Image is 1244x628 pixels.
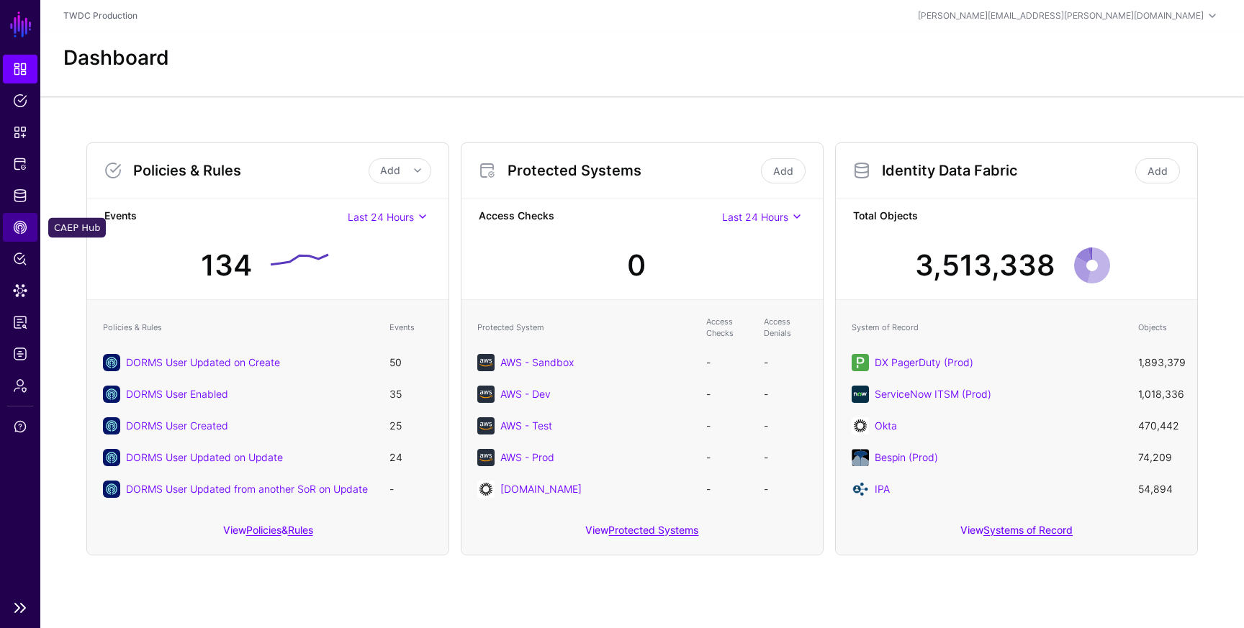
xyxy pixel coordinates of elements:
img: svg+xml;base64,PD94bWwgdmVyc2lvbj0iMS4wIiBlbmNvZGluZz0iVVRGLTgiIHN0YW5kYWxvbmU9Im5vIj8+CjwhLS0gQ3... [852,481,869,498]
div: View & [87,514,449,555]
img: svg+xml;base64,PHN2ZyB2ZXJzaW9uPSIxLjEiIGlkPSJMYXllcl8xIiB4bWxucz0iaHR0cDovL3d3dy53My5vcmcvMjAwMC... [852,449,869,466]
a: Policy Lens [3,245,37,273]
span: Dashboard [13,62,27,76]
span: Snippets [13,125,27,140]
div: CAEP Hub [48,218,106,238]
a: Identity Data Fabric [3,181,37,210]
div: [PERSON_NAME][EMAIL_ADDRESS][PERSON_NAME][DOMAIN_NAME] [918,9,1204,22]
td: 24 [382,442,440,473]
td: 1,893,379 [1131,347,1189,378]
div: 134 [201,244,252,287]
a: Logs [3,340,37,368]
span: Data Lens [13,283,27,298]
a: IPA [875,483,890,495]
span: Identity Data Fabric [13,188,27,203]
th: Access Checks [699,309,757,347]
td: - [757,347,814,378]
td: - [757,473,814,505]
td: - [699,347,757,378]
span: Last 24 Hours [722,211,788,223]
img: svg+xml;base64,PHN2ZyB3aWR0aD0iNjQiIGhlaWdodD0iNjQiIHZpZXdCb3g9IjAgMCA2NCA2NCIgZmlsbD0ibm9uZSIgeG... [477,354,495,371]
a: Add [761,158,806,183]
td: 1,018,336 [1131,378,1189,410]
td: 25 [382,410,440,442]
a: CAEP Hub [3,213,37,242]
a: Policies [246,524,281,536]
th: Policies & Rules [96,309,382,347]
img: svg+xml;base64,PHN2ZyB3aWR0aD0iNjQiIGhlaWdodD0iNjQiIHZpZXdCb3g9IjAgMCA2NCA2NCIgZmlsbD0ibm9uZSIgeG... [477,481,495,498]
td: 35 [382,378,440,410]
a: Snippets [3,118,37,147]
a: Dashboard [3,55,37,83]
td: 470,442 [1131,410,1189,442]
a: DX PagerDuty (Prod) [875,356,973,368]
a: DORMS User Updated from another SoR on Update [126,483,368,495]
span: Add [380,164,400,176]
a: DORMS User Updated on Create [126,356,280,368]
td: - [382,473,440,505]
td: - [757,410,814,442]
a: Add [1135,158,1180,183]
a: Protected Systems [608,524,698,536]
h3: Identity Data Fabric [882,162,1132,179]
img: svg+xml;base64,PHN2ZyB3aWR0aD0iNjQiIGhlaWdodD0iNjQiIHZpZXdCb3g9IjAgMCA2NCA2NCIgZmlsbD0ibm9uZSIgeG... [477,417,495,434]
a: Policies [3,86,37,115]
a: [DOMAIN_NAME] [500,483,582,495]
img: svg+xml;base64,PHN2ZyB3aWR0aD0iNjQiIGhlaWdodD0iNjQiIHZpZXdCb3g9IjAgMCA2NCA2NCIgZmlsbD0ibm9uZSIgeG... [852,417,869,434]
th: Objects [1131,309,1189,347]
span: Last 24 Hours [348,211,414,223]
strong: Access Checks [479,208,722,226]
div: 0 [627,244,646,287]
td: - [699,378,757,410]
th: Events [382,309,440,347]
div: 3,513,338 [915,244,1055,287]
th: Protected System [470,309,699,347]
td: - [757,378,814,410]
a: Rules [288,524,313,536]
a: Okta [875,419,897,432]
a: AWS - Sandbox [500,356,574,368]
h2: Dashboard [63,46,169,70]
a: Bespin (Prod) [875,451,938,463]
span: Access Reporting [13,315,27,329]
a: ServiceNow ITSM (Prod) [875,388,991,400]
a: AWS - Dev [500,388,551,400]
strong: Events [104,208,348,226]
th: Access Denials [757,309,814,347]
h3: Policies & Rules [133,162,369,179]
span: Admin [13,378,27,393]
img: svg+xml;base64,PHN2ZyB3aWR0aD0iNjQiIGhlaWdodD0iNjQiIHZpZXdCb3g9IjAgMCA2NCA2NCIgZmlsbD0ibm9uZSIgeG... [852,386,869,403]
span: Protected Systems [13,157,27,171]
a: TWDC Production [63,10,138,21]
td: - [699,442,757,473]
td: 54,894 [1131,473,1189,505]
td: 74,209 [1131,442,1189,473]
td: - [757,442,814,473]
img: svg+xml;base64,PHN2ZyB3aWR0aD0iNjQiIGhlaWdodD0iNjQiIHZpZXdCb3g9IjAgMCA2NCA2NCIgZmlsbD0ibm9uZSIgeG... [477,449,495,466]
a: Protected Systems [3,150,37,178]
a: Systems of Record [983,524,1073,536]
a: Data Lens [3,276,37,305]
img: svg+xml;base64,PHN2ZyB3aWR0aD0iNjQiIGhlaWdodD0iNjQiIHZpZXdCb3g9IjAgMCA2NCA2NCIgZmlsbD0ibm9uZSIgeG... [477,386,495,403]
a: AWS - Test [500,419,552,432]
div: View [836,514,1197,555]
span: Policies [13,94,27,108]
td: 50 [382,347,440,378]
a: Access Reporting [3,308,37,337]
strong: Total Objects [853,208,1180,226]
a: DORMS User Updated on Update [126,451,283,463]
th: System of Record [844,309,1131,347]
span: Policy Lens [13,252,27,266]
span: Logs [13,347,27,361]
a: AWS - Prod [500,451,554,463]
a: DORMS User Enabled [126,388,228,400]
div: View [461,514,823,555]
span: Support [13,419,27,434]
span: CAEP Hub [13,220,27,235]
a: DORMS User Created [126,419,228,432]
td: - [699,473,757,505]
h3: Protected Systems [508,162,758,179]
img: svg+xml;base64,PHN2ZyB3aWR0aD0iNjQiIGhlaWdodD0iNjQiIHZpZXdCb3g9IjAgMCA2NCA2NCIgZmlsbD0ibm9uZSIgeG... [852,354,869,371]
td: - [699,410,757,442]
a: SGNL [9,9,33,40]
